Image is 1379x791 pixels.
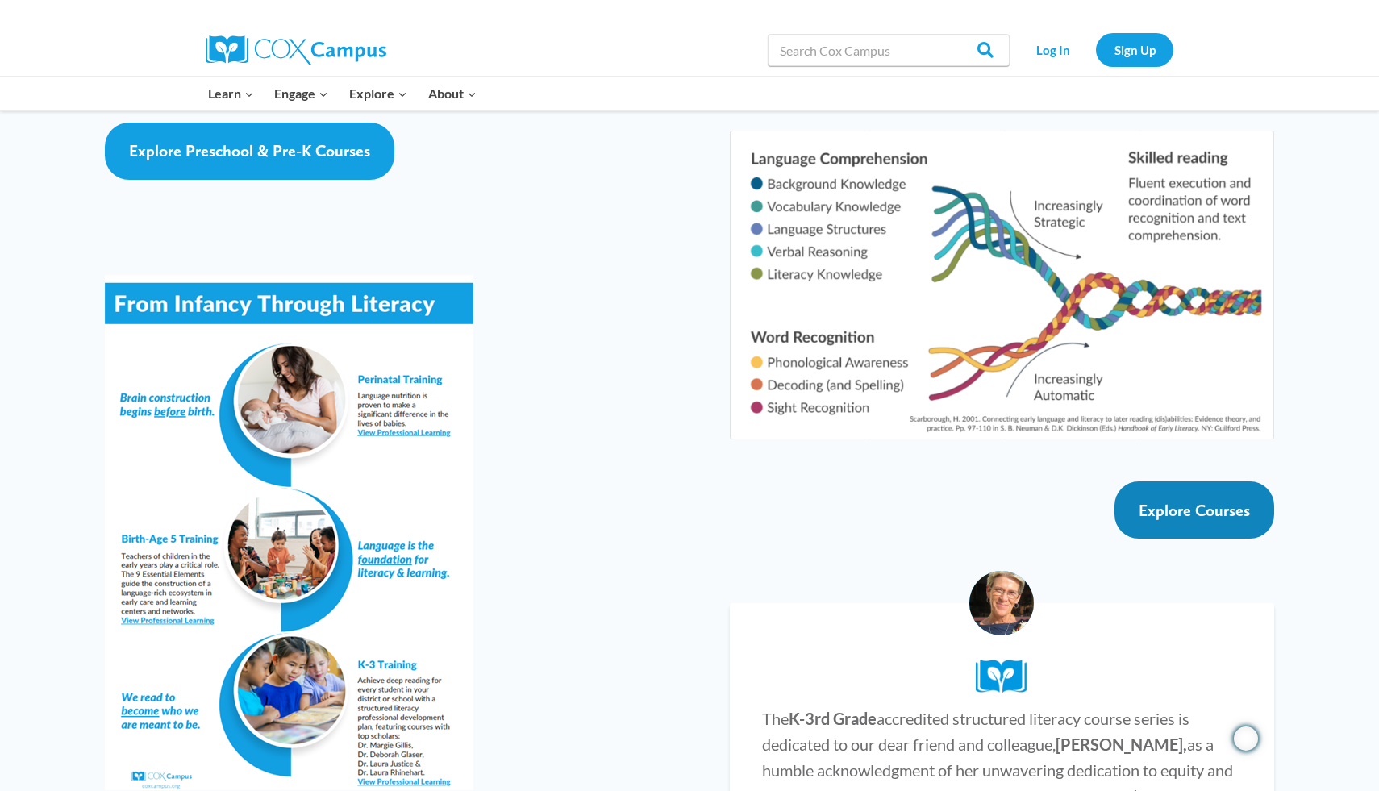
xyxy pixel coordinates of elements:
[1056,735,1187,754] strong: [PERSON_NAME],
[768,34,1010,66] input: Search Cox Campus
[198,77,265,110] button: Child menu of Learn
[265,77,340,110] button: Child menu of Engage
[198,77,486,110] nav: Primary Navigation
[1114,481,1274,539] a: Explore Courses
[129,141,370,160] span: Explore Preschool & Pre-K Courses
[789,709,877,728] strong: K-3rd Grade
[339,77,418,110] button: Child menu of Explore
[1096,33,1173,66] a: Sign Up
[206,35,386,65] img: Cox Campus
[1018,33,1088,66] a: Log In
[730,131,1274,439] img: Diagram of Scarborough's Rope
[105,274,473,790] img: _Systems Doc - B5
[1018,33,1173,66] nav: Secondary Navigation
[105,123,394,180] a: Explore Preschool & Pre-K Courses
[1139,501,1250,520] span: Explore Courses
[418,77,487,110] button: Child menu of About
